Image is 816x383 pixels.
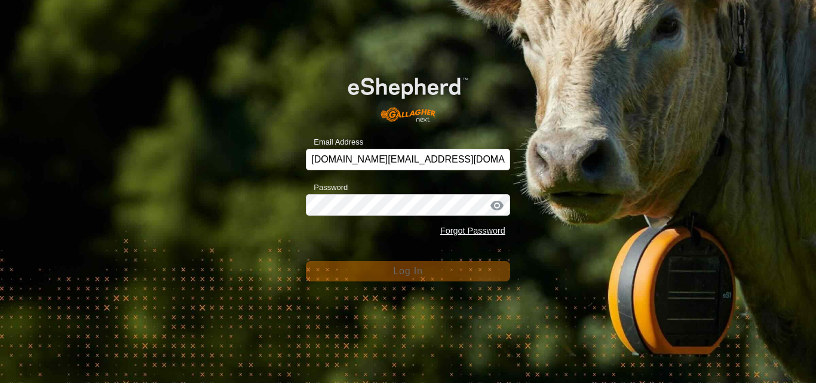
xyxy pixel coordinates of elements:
label: Email Address [306,136,363,148]
input: Email Address [306,149,510,170]
a: Forgot Password [440,226,505,235]
label: Password [306,182,348,194]
button: Log In [306,261,510,281]
img: E-shepherd Logo [326,60,489,130]
span: Log In [393,266,422,276]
